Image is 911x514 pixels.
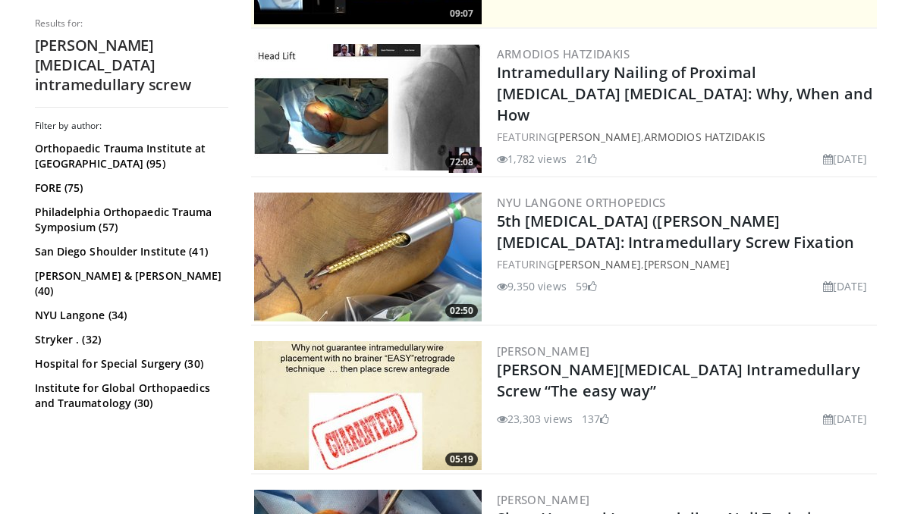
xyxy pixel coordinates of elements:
[35,120,228,132] h3: Filter by author:
[497,278,567,294] li: 9,350 views
[644,257,730,271] a: [PERSON_NAME]
[576,278,597,294] li: 59
[445,453,478,466] span: 05:19
[497,151,567,167] li: 1,782 views
[497,492,590,507] a: [PERSON_NAME]
[35,381,225,411] a: Institute for Global Orthopaedics and Traumatology (30)
[254,193,482,321] a: 02:50
[35,244,225,259] a: San Diego Shoulder Institute (41)
[254,341,482,470] a: 05:19
[497,343,590,359] a: [PERSON_NAME]
[445,7,478,20] span: 09:07
[35,17,228,30] p: Results for:
[497,359,860,401] a: [PERSON_NAME][MEDICAL_DATA] Intramedullary Screw “The easy way”
[35,141,225,171] a: Orthopaedic Trauma Institute at [GEOGRAPHIC_DATA] (95)
[35,308,225,323] a: NYU Langone (34)
[554,130,640,144] a: [PERSON_NAME]
[582,411,609,427] li: 137
[823,151,868,167] li: [DATE]
[35,332,225,347] a: Stryker . (32)
[35,205,225,235] a: Philadelphia Orthopaedic Trauma Symposium (57)
[823,411,868,427] li: [DATE]
[254,341,482,470] img: eWNh-8akTAF2kj8X4xMDoxOjBrO-I4W8_10.300x170_q85_crop-smart_upscale.jpg
[35,36,228,95] h2: [PERSON_NAME][MEDICAL_DATA] intramedullary screw
[823,278,868,294] li: [DATE]
[497,129,874,145] div: FEATURING ,
[254,44,482,173] img: 2294a05c-9c78-43a3-be21-f98653b8503a.300x170_q85_crop-smart_upscale.jpg
[254,44,482,173] a: 72:08
[497,46,630,61] a: Armodios Hatzidakis
[576,151,597,167] li: 21
[35,268,225,299] a: [PERSON_NAME] & [PERSON_NAME] (40)
[254,193,482,321] img: 96f2ec20-0779-48b5-abe8-9eb97cb09d9c.jpg.300x170_q85_crop-smart_upscale.jpg
[554,257,640,271] a: [PERSON_NAME]
[35,356,225,371] a: Hospital for Special Surgery (30)
[497,211,855,252] a: 5th [MEDICAL_DATA] ([PERSON_NAME][MEDICAL_DATA]: Intramedullary Screw Fixation
[445,304,478,318] span: 02:50
[497,411,573,427] li: 23,303 views
[35,180,225,196] a: FORE (75)
[497,195,666,210] a: NYU Langone Orthopedics
[644,130,765,144] a: Armodios Hatzidakis
[445,155,478,169] span: 72:08
[497,256,874,272] div: FEATURING ,
[497,62,872,125] a: Intramedullary Nailing of Proximal [MEDICAL_DATA] [MEDICAL_DATA]: Why, When and How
